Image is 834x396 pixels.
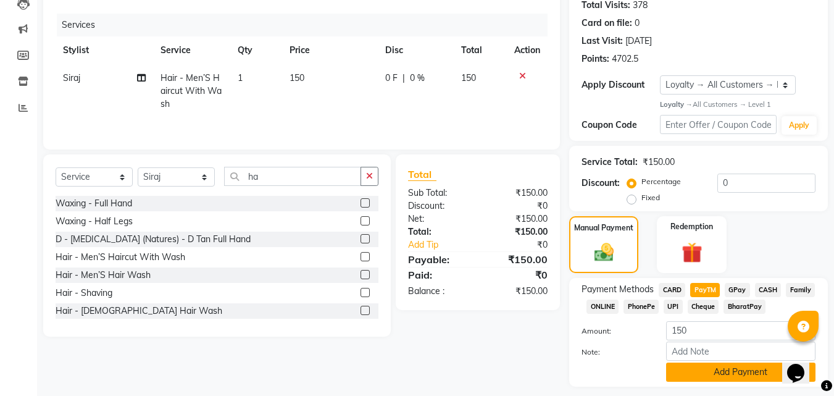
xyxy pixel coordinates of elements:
img: _gift.svg [675,240,709,265]
span: CARD [659,283,685,297]
span: 0 % [410,72,425,85]
span: Siraj [63,72,80,83]
label: Redemption [670,221,713,232]
div: ₹150.00 [478,225,557,238]
button: Apply [782,116,817,135]
div: All Customers → Level 1 [660,99,815,110]
label: Note: [572,347,656,358]
label: Percentage [641,176,681,187]
span: | [402,72,405,85]
th: Stylist [56,36,153,64]
span: Total [408,168,436,181]
th: Qty [230,36,282,64]
strong: Loyalty → [660,100,693,109]
div: Hair - Men’S Haircut With Wash [56,251,185,264]
div: Total: [399,225,478,238]
a: Add Tip [399,238,491,251]
div: Service Total: [582,156,638,169]
button: Add Payment [666,363,815,382]
div: 4702.5 [612,53,638,65]
div: Points: [582,53,609,65]
div: Waxing - Full Hand [56,197,132,210]
div: Hair - [DEMOGRAPHIC_DATA] Hair Wash [56,305,222,318]
input: Enter Offer / Coupon Code [660,115,777,134]
div: ₹150.00 [478,187,557,200]
div: Net: [399,213,478,225]
span: UPI [664,300,683,314]
div: ₹0 [491,238,557,251]
input: Search or Scan [224,167,361,186]
div: 0 [635,17,640,30]
div: Sub Total: [399,187,478,200]
img: _cash.svg [588,241,620,263]
th: Disc [378,36,454,64]
div: [DATE] [625,35,652,48]
div: Services [57,14,557,36]
span: Cheque [688,300,719,314]
div: D - [MEDICAL_DATA] (Natures) - D Tan Full Hand [56,233,251,246]
div: Waxing - Half Legs [56,215,133,228]
th: Total [454,36,507,64]
label: Manual Payment [574,222,633,234]
div: ₹150.00 [478,252,557,267]
span: BharatPay [723,300,765,314]
div: Discount: [582,177,620,190]
span: Hair - Men’S Haircut With Wash [161,72,222,109]
span: Family [786,283,815,297]
span: PhonePe [623,300,659,314]
iframe: chat widget [782,347,822,384]
div: ₹0 [478,268,557,282]
div: Balance : [399,285,478,298]
span: PayTM [690,283,720,297]
div: Card on file: [582,17,632,30]
div: Hair - Shaving [56,287,112,300]
span: ONLINE [586,300,619,314]
div: Discount: [399,200,478,213]
span: 150 [461,72,476,83]
span: Payment Methods [582,283,654,296]
div: Last Visit: [582,35,623,48]
div: Payable: [399,252,478,267]
span: 150 [290,72,304,83]
input: Amount [666,321,815,340]
div: Apply Discount [582,78,659,91]
div: ₹150.00 [643,156,675,169]
input: Add Note [666,342,815,361]
div: ₹0 [478,200,557,213]
label: Fixed [641,192,660,203]
div: Paid: [399,268,478,282]
span: CASH [755,283,782,297]
span: 0 F [385,72,398,85]
th: Price [282,36,378,64]
label: Amount: [572,326,656,337]
div: ₹150.00 [478,213,557,225]
span: GPay [725,283,750,297]
th: Service [153,36,231,64]
div: ₹150.00 [478,285,557,298]
span: 1 [238,72,243,83]
div: Hair - Men’S Hair Wash [56,269,151,282]
th: Action [507,36,548,64]
div: Coupon Code [582,119,659,132]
